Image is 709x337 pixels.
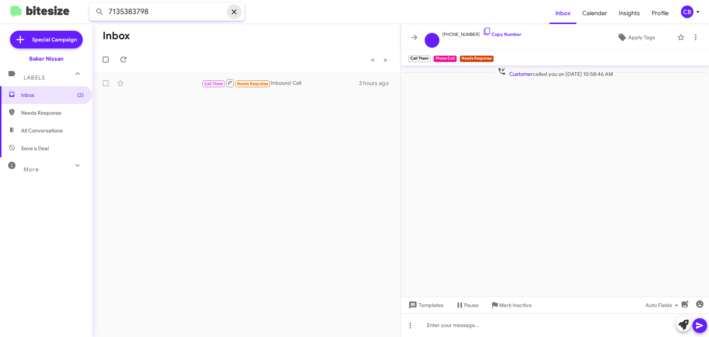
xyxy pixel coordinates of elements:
[483,31,521,37] a: Copy Number
[21,91,84,99] span: Inbox
[464,299,479,312] span: Pause
[24,166,39,173] span: More
[460,55,494,62] small: Needs Response
[21,127,63,134] span: All Conversations
[24,74,45,81] span: Labels
[549,3,576,24] a: Inbox
[366,52,379,67] button: Previous
[379,52,392,67] button: Next
[21,109,84,117] span: Needs Response
[77,91,84,99] span: (2)
[89,3,244,21] input: Search
[407,299,443,312] span: Templates
[449,299,484,312] button: Pause
[371,55,375,64] span: «
[628,31,655,44] span: Apply Tags
[29,55,64,63] div: Baker Nissan
[408,55,431,62] small: Call Them
[646,3,675,24] a: Profile
[21,145,49,152] span: Save a Deal
[598,31,674,44] button: Apply Tags
[103,30,130,42] h1: Inbox
[645,299,681,312] span: Auto Fields
[613,3,646,24] a: Insights
[32,36,77,43] span: Special Campaign
[499,299,532,312] span: Mark Inactive
[494,67,616,78] span: called you on [DATE] 10:58:46 AM
[237,81,268,86] span: Needs Response
[401,299,449,312] button: Templates
[383,55,387,64] span: »
[202,78,359,88] div: Inbound Call
[434,55,456,62] small: Phone Call
[640,299,687,312] button: Auto Fields
[204,81,223,86] span: Call Them
[10,31,83,48] a: Special Campaign
[359,80,395,87] div: 3 hours ago
[442,27,521,38] span: [PHONE_NUMBER]
[509,71,533,77] span: Customer
[484,299,538,312] button: Mark Inactive
[367,52,392,67] nav: Page navigation example
[681,6,693,18] div: CB
[675,6,701,18] button: CB
[576,3,613,24] a: Calendar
